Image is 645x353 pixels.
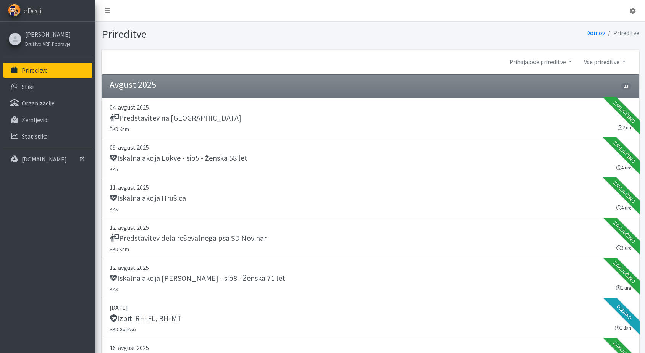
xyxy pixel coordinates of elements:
p: Statistika [22,132,48,140]
a: 11. avgust 2025 Iskalna akcija Hrušica KZS 4 ure Zaključeno [102,178,639,218]
p: Stiki [22,83,34,90]
p: 04. avgust 2025 [110,103,631,112]
a: 04. avgust 2025 Predstavitev na [GEOGRAPHIC_DATA] ŠKD Krim 2 uri Zaključeno [102,98,639,138]
h5: Iskalna akcija Hrušica [110,193,186,203]
p: [DOMAIN_NAME] [22,155,67,163]
li: Prireditve [605,27,639,39]
p: Zemljevid [22,116,47,124]
span: 13 [621,83,631,90]
h5: Iskalna akcija [PERSON_NAME] - sip8 - ženska 71 let [110,274,285,283]
a: 09. avgust 2025 Iskalna akcija Lokve - sip5 - ženska 58 let KZS 4 ure Zaključeno [102,138,639,178]
a: Organizacije [3,95,92,111]
a: Prihajajoče prireditve [503,54,578,69]
small: Društvo VRP Podravje [25,41,70,47]
a: Vse prireditve [578,54,631,69]
p: 12. avgust 2025 [110,263,631,272]
p: 16. avgust 2025 [110,343,631,352]
a: Društvo VRP Podravje [25,39,71,48]
h5: Predstavitev na [GEOGRAPHIC_DATA] [110,113,241,123]
span: eDedi [24,5,41,16]
h4: Avgust 2025 [110,79,156,90]
a: [PERSON_NAME] [25,30,71,39]
a: Zemljevid [3,112,92,127]
a: [DATE] Izpiti RH-FL, RH-MT ŠKD Goričko 1 dan Oddano [102,298,639,338]
a: Stiki [3,79,92,94]
small: ŠKD Krim [110,126,129,132]
img: eDedi [8,4,21,16]
p: [DATE] [110,303,631,312]
h5: Predstavitev dela reševalnega psa SD Novinar [110,234,267,243]
a: 12. avgust 2025 Iskalna akcija [PERSON_NAME] - sip8 - ženska 71 let KZS 1 ura Zaključeno [102,258,639,298]
small: KZS [110,166,118,172]
h5: Izpiti RH-FL, RH-MT [110,314,182,323]
a: [DOMAIN_NAME] [3,152,92,167]
small: ŠKD Goričko [110,326,136,332]
small: ŠKD Krim [110,246,129,252]
h5: Iskalna akcija Lokve - sip5 - ženska 58 let [110,153,247,163]
a: 12. avgust 2025 Predstavitev dela reševalnega psa SD Novinar ŠKD Krim 3 ure Zaključeno [102,218,639,258]
small: KZS [110,206,118,212]
a: Domov [586,29,605,37]
a: Statistika [3,129,92,144]
p: Organizacije [22,99,55,107]
p: 09. avgust 2025 [110,143,631,152]
small: KZS [110,286,118,292]
p: 12. avgust 2025 [110,223,631,232]
h1: Prireditve [102,27,368,41]
p: 11. avgust 2025 [110,183,631,192]
a: Prireditve [3,63,92,78]
p: Prireditve [22,66,48,74]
